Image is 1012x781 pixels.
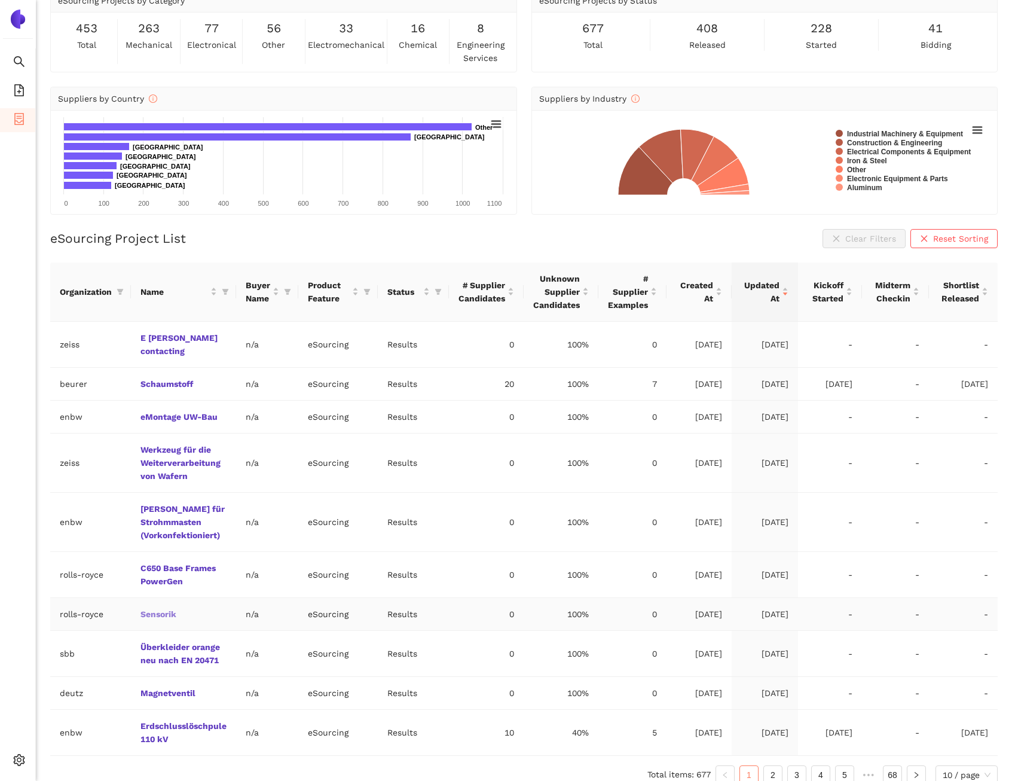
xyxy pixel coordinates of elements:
[378,200,389,207] text: 800
[732,434,799,493] td: [DATE]
[676,279,713,305] span: Created At
[435,288,442,295] span: filter
[847,175,948,183] text: Electronic Equipment & Parts
[524,598,598,631] td: 100%
[598,493,666,552] td: 0
[236,598,298,631] td: n/a
[666,598,732,631] td: [DATE]
[533,272,580,312] span: Unknown Supplier Candidates
[126,153,196,160] text: [GEOGRAPHIC_DATA]
[732,598,799,631] td: [DATE]
[236,710,298,756] td: n/a
[732,710,799,756] td: [DATE]
[50,493,131,552] td: enbw
[847,184,882,192] text: Aluminum
[933,232,988,245] span: Reset Sorting
[284,288,291,295] span: filter
[598,434,666,493] td: 0
[298,322,378,368] td: eSourcing
[236,263,298,322] th: this column's title is Buyer Name,this column is sortable
[298,677,378,710] td: eSourcing
[598,598,666,631] td: 0
[449,598,524,631] td: 0
[126,38,172,51] span: mechanical
[387,285,420,298] span: Status
[449,322,524,368] td: 0
[50,598,131,631] td: rolls-royce
[929,368,998,401] td: [DATE]
[524,710,598,756] td: 40%
[449,552,524,598] td: 0
[721,771,729,779] span: left
[798,368,862,401] td: [DATE]
[475,124,493,131] text: Other
[847,130,963,138] text: Industrial Machinery & Equipment
[115,182,185,189] text: [GEOGRAPHIC_DATA]
[666,552,732,598] td: [DATE]
[929,493,998,552] td: -
[913,771,920,779] span: right
[378,434,448,493] td: Results
[50,401,131,434] td: enbw
[583,38,603,51] span: total
[13,80,25,104] span: file-add
[378,631,448,677] td: Results
[378,401,448,434] td: Results
[298,434,378,493] td: eSourcing
[117,288,124,295] span: filter
[732,322,799,368] td: [DATE]
[862,322,929,368] td: -
[432,283,444,301] span: filter
[929,263,998,322] th: this column's title is Shortlist Released,this column is sortable
[50,631,131,677] td: sbb
[929,677,998,710] td: -
[308,279,350,305] span: Product Feature
[133,144,203,151] text: [GEOGRAPHIC_DATA]
[236,493,298,552] td: n/a
[60,285,112,298] span: Organization
[298,401,378,434] td: eSourcing
[13,51,25,75] span: search
[823,229,906,248] button: closeClear Filters
[524,434,598,493] td: 100%
[399,38,437,51] span: chemical
[666,434,732,493] td: [DATE]
[524,263,598,322] th: this column's title is Unknown Supplier Candidates,this column is sortable
[378,710,448,756] td: Results
[282,276,293,307] span: filter
[732,493,799,552] td: [DATE]
[524,677,598,710] td: 100%
[140,285,208,298] span: Name
[921,38,951,51] span: bidding
[862,263,929,322] th: this column's title is Midterm Checkin,this column is sortable
[338,200,348,207] text: 700
[149,94,157,103] span: info-circle
[50,434,131,493] td: zeiss
[732,401,799,434] td: [DATE]
[378,263,448,322] th: this column's title is Status,this column is sortable
[411,19,425,38] span: 16
[50,230,186,247] h2: eSourcing Project List
[204,19,219,38] span: 77
[862,710,929,756] td: -
[455,200,470,207] text: 1000
[524,552,598,598] td: 100%
[449,368,524,401] td: 20
[308,38,384,51] span: electromechanical
[524,322,598,368] td: 100%
[598,401,666,434] td: 0
[862,493,929,552] td: -
[219,283,231,301] span: filter
[298,493,378,552] td: eSourcing
[696,19,718,38] span: 408
[378,598,448,631] td: Results
[99,200,109,207] text: 100
[449,631,524,677] td: 0
[258,200,268,207] text: 500
[64,200,68,207] text: 0
[666,710,732,756] td: [DATE]
[666,493,732,552] td: [DATE]
[50,677,131,710] td: deutz
[120,163,191,170] text: [GEOGRAPHIC_DATA]
[929,434,998,493] td: -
